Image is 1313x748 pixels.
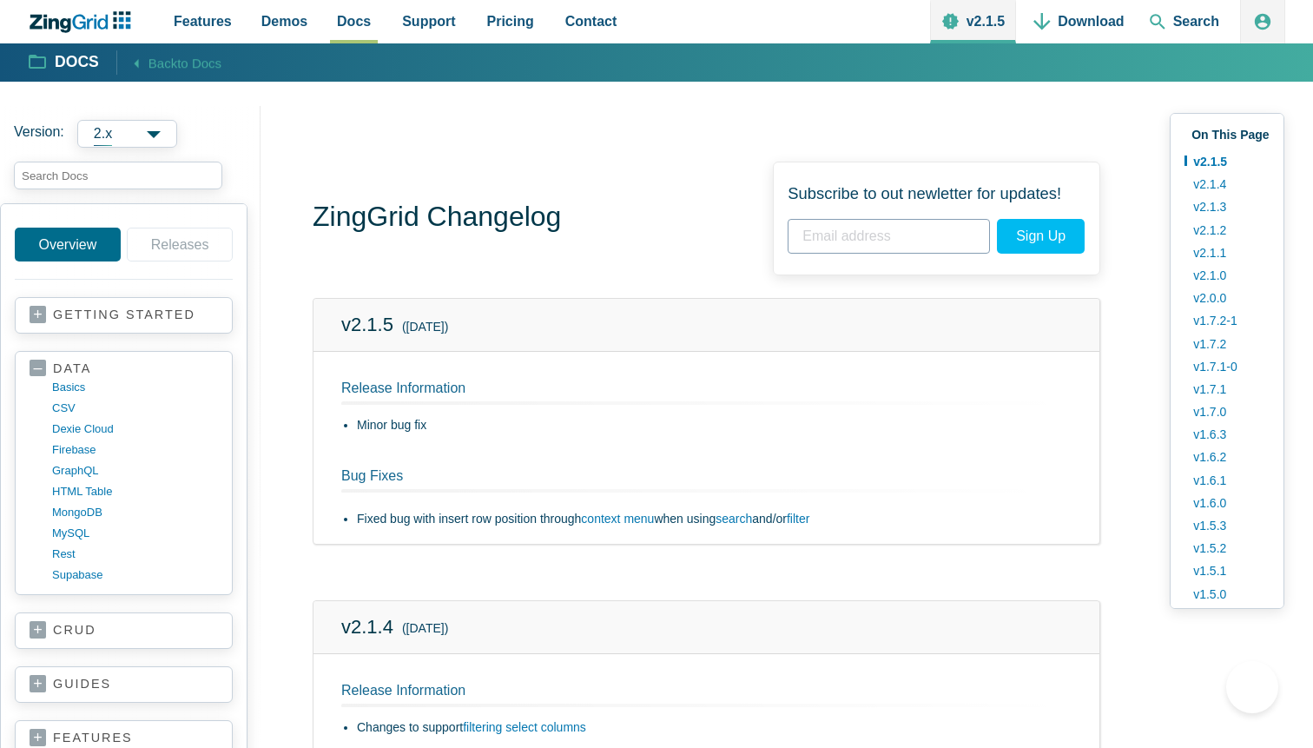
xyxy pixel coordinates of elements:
h1: ZingGrid Changelog [313,199,561,238]
a: Docs [30,52,99,73]
a: select columns [505,720,586,734]
a: MySQL [52,523,218,544]
input: search input [14,162,222,189]
label: Versions [14,120,247,148]
span: Sign Up [997,219,1085,254]
a: data [30,361,218,377]
span: Contact [565,10,617,33]
span: Back [148,52,221,74]
small: ([DATE]) [402,619,448,639]
a: ZingChart Logo. Click to return to the homepage [28,11,140,33]
span: Pricing [487,10,534,33]
span: Subscribe to out newletter for updates! [788,176,1072,211]
a: v2.1.5 [341,314,393,335]
a: v2.1.4 [341,616,393,638]
span: Docs [337,10,371,33]
a: GraphQL [52,460,218,481]
a: v1.6.3 [1184,423,1269,446]
a: v1.5.1 [1184,559,1269,582]
a: context menu [581,512,654,526]
a: v1.7.2 [1184,333,1269,355]
a: CSV [52,398,218,419]
a: v1.7.1-0 [1184,355,1269,378]
a: v2.1.3 [1184,195,1269,218]
a: filter [787,512,809,526]
a: crud [30,622,218,639]
span: Demos [261,10,307,33]
a: supabase [52,565,218,586]
span: Version: [14,120,64,148]
li: Fixed bug with insert row position through when using and/or [357,509,1072,530]
a: v1.5.3 [1184,514,1269,537]
a: MongoDB [52,502,218,523]
span: to Docs [177,56,221,70]
input: Email address [788,219,990,254]
a: v1.4.1 [1184,606,1269,628]
a: Overview [15,228,121,261]
a: v2.1.4 [1184,173,1269,195]
span: Features [174,10,232,33]
a: v2.1.2 [1184,219,1269,242]
small: ([DATE]) [402,317,448,338]
a: rest [52,544,218,565]
a: basics [52,377,218,398]
a: v2.1.5 [1184,150,1269,173]
a: HTML table [52,481,218,502]
a: filtering [463,720,502,734]
li: Minor bug fix [357,415,1072,436]
a: Backto Docs [116,50,221,74]
a: v1.7.1 [1184,378,1269,400]
a: v1.6.1 [1184,469,1269,492]
a: v1.6.2 [1184,446,1269,468]
a: v1.5.0 [1184,583,1269,606]
a: v2.0.0 [1184,287,1269,309]
a: firebase [52,440,218,460]
h2: Bug Fixes [320,467,1051,499]
strong: Docs [55,55,99,70]
a: dexie cloud [52,419,218,440]
li: Changes to support [357,718,1072,738]
h2: Release Information [341,380,1072,405]
a: Releases [127,228,233,261]
a: v1.7.2-1 [1184,309,1269,332]
a: search [716,512,752,526]
a: features [30,730,218,747]
a: guides [30,676,218,693]
a: v1.7.0 [1184,400,1269,423]
a: v1.6.0 [1184,492,1269,514]
a: v1.5.2 [1184,537,1269,559]
h2: Release Information [341,682,1072,707]
a: v2.1.1 [1184,242,1269,264]
span: Support [402,10,455,33]
iframe: Help Scout Beacon - Open [1226,661,1278,713]
a: getting started [30,307,218,324]
a: v2.1.0 [1184,264,1269,287]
